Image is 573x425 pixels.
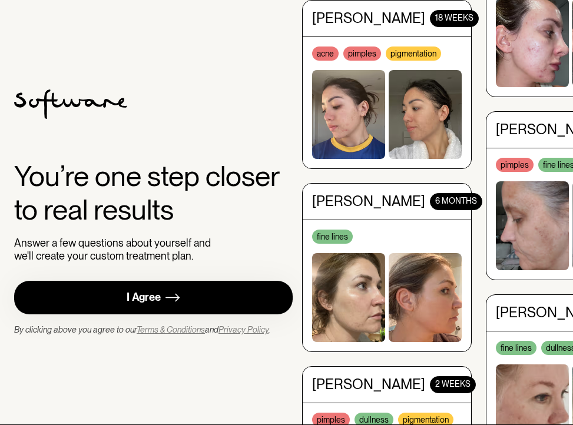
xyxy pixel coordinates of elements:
a: I Agree [14,281,293,314]
div: 6 months [430,193,482,210]
div: [PERSON_NAME] [312,376,425,393]
div: [PERSON_NAME] [312,193,425,210]
div: fine lines [496,341,536,355]
div: pimples [343,47,381,61]
div: 2 WEEKS [430,376,476,393]
div: [PERSON_NAME] [312,10,425,27]
div: I Agree [127,291,161,304]
div: 18 WEEKS [430,10,479,27]
div: fine lines [312,230,353,244]
div: By clicking above you agree to our and . [14,324,270,336]
div: pimples [496,158,534,172]
div: Answer a few questions about yourself and we'll create your custom treatment plan. [14,237,216,262]
div: pigmentation [386,47,441,61]
a: Privacy Policy [218,325,269,334]
div: You’re one step closer to real results [14,160,293,227]
div: acne [312,47,339,61]
a: Terms & Conditions [137,325,205,334]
